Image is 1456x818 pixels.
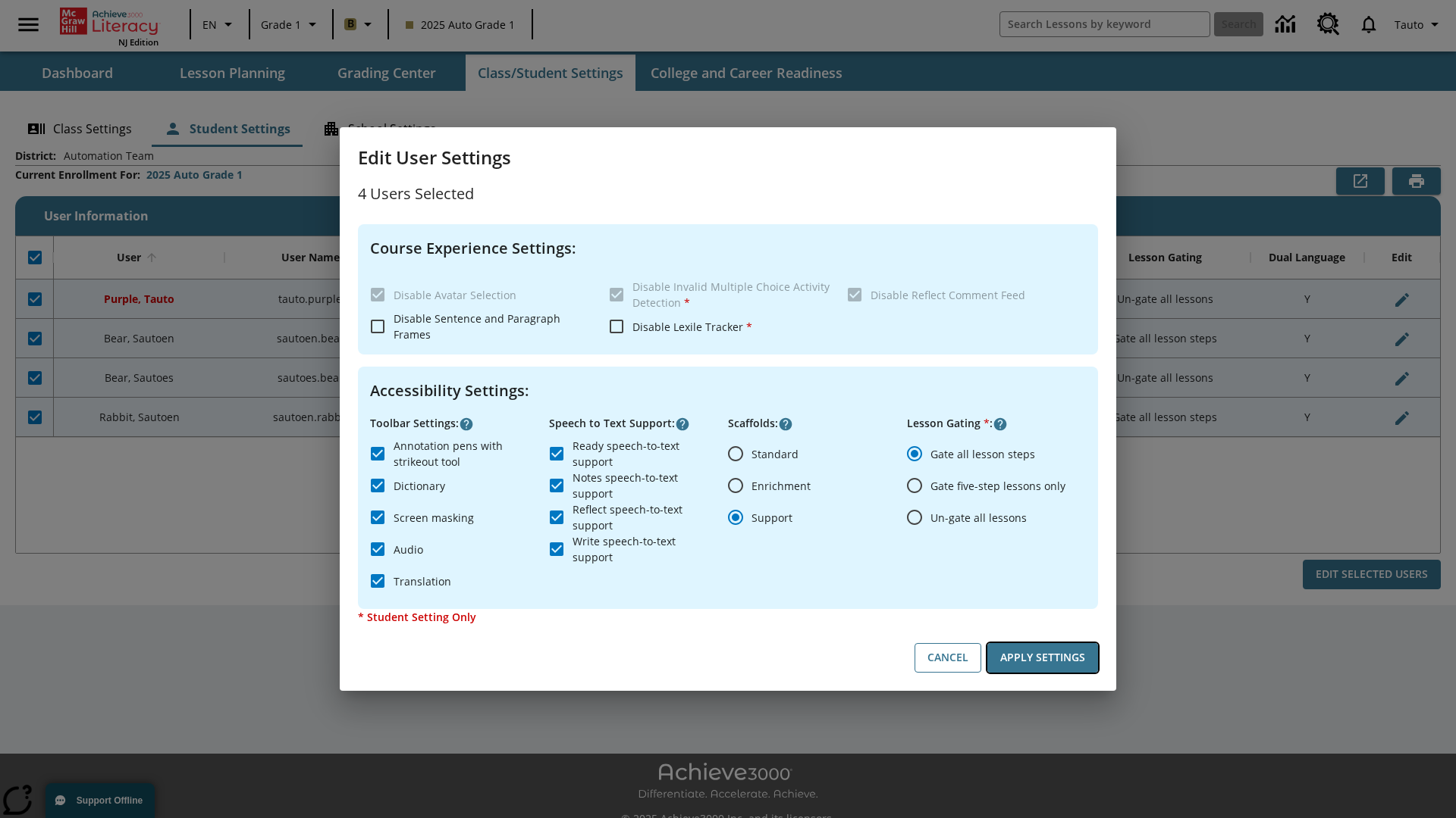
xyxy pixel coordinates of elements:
[394,311,560,342] span: Disable Sentence and Paragraph Frames
[728,415,907,432] p: Scaffolds :
[632,320,752,334] span: Disable Lexile Tracker
[778,417,793,432] button: Click here to know more about
[573,438,716,470] span: Ready speech-to-text support
[907,415,1086,432] p: Lesson Gating :
[370,236,1086,261] h4: Course Experience Settings :
[370,415,549,432] p: Toolbar Settings :
[573,470,716,501] span: Notes speech-to-text support
[752,446,799,462] span: Standard
[459,417,474,432] button: Click here to know more about
[394,510,474,526] span: Screen masking
[752,510,792,526] span: Support
[394,438,537,470] span: Annotation pens with strikeout tool
[993,417,1008,432] button: Click here to know more about
[987,643,1098,673] button: Apply Settings
[362,279,597,311] label: These settings are specific to individual classes. To see these settings or make changes, please ...
[394,573,451,589] span: Translation
[573,533,716,565] span: Write speech-to-text support
[930,510,1027,526] span: Un-gate all lessons
[871,288,1025,302] span: Disable Reflect Comment Feed
[601,279,836,311] label: These settings are specific to individual classes. To see these settings or make changes, please ...
[930,478,1065,494] span: Gate five-step lessons only
[358,182,1098,206] p: 4 Users Selected
[549,415,728,432] p: Speech to Text Support :
[752,478,811,494] span: Enrichment
[915,643,981,673] button: Cancel
[573,501,716,533] span: Reflect speech-to-text support
[370,379,1086,403] h4: Accessibility Settings :
[839,279,1074,311] label: These settings are specific to individual classes. To see these settings or make changes, please ...
[632,279,830,310] span: Disable Invalid Multiple Choice Activity Detection
[394,478,445,494] span: Dictionary
[394,288,516,302] span: Disable Avatar Selection
[930,446,1035,462] span: Gate all lesson steps
[358,609,1098,625] p: * Student Setting Only
[358,145,1098,170] h3: Edit User Settings
[394,542,423,557] span: Audio
[675,417,690,432] button: Click here to know more about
